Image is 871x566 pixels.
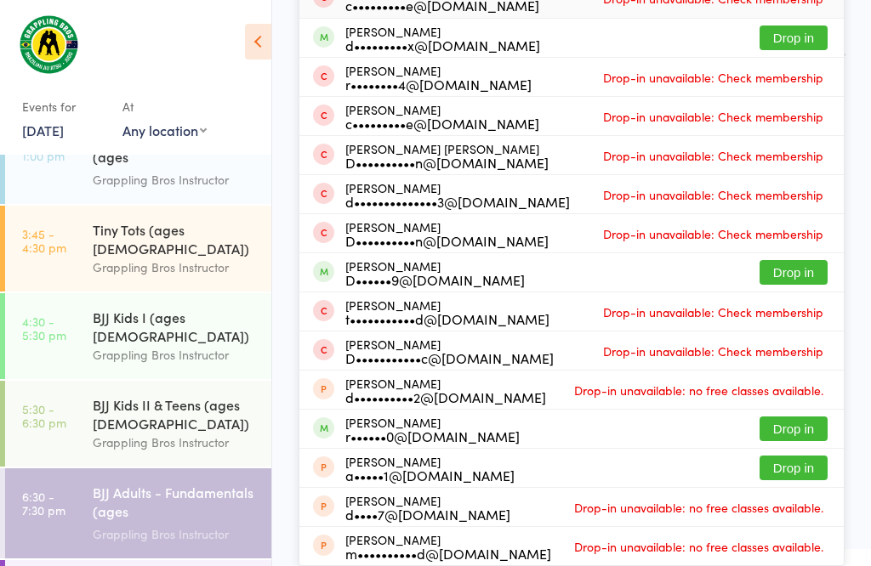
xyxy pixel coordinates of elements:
div: D••••••••••n@[DOMAIN_NAME] [345,156,549,169]
div: c•••••••••e@[DOMAIN_NAME] [345,116,539,130]
div: [PERSON_NAME] [345,220,549,247]
span: Drop-in unavailable: Check membership [599,65,828,90]
div: d•••••••••x@[DOMAIN_NAME] [345,38,540,52]
div: r••••••••4@[DOMAIN_NAME] [345,77,532,91]
div: Grappling Bros Instructor [93,170,257,190]
div: [PERSON_NAME] [345,455,515,482]
div: At [122,93,207,121]
div: d••••••••••••••3@[DOMAIN_NAME] [345,195,570,208]
time: 6:30 - 7:30 pm [22,490,65,517]
div: Grappling Bros Instructor [93,433,257,452]
div: [PERSON_NAME] [345,181,570,208]
span: Drop-in unavailable: no free classes available. [570,495,828,520]
div: [PERSON_NAME] [345,494,510,521]
span: Drop-in unavailable: Check membership [599,182,828,207]
div: d••••••••••2@[DOMAIN_NAME] [345,390,546,404]
div: Events for [22,93,105,121]
div: [PERSON_NAME] [345,103,539,130]
span: Drop-in unavailable: no free classes available. [570,534,828,559]
span: Drop-in unavailable: Check membership [599,338,828,364]
a: [DATE] [22,121,64,139]
div: Any location [122,121,207,139]
div: [PERSON_NAME] [345,298,549,325]
button: Drop in [760,260,828,285]
a: 6:30 -7:30 pmBJJ Adults - Fundamentals (ages [DEMOGRAPHIC_DATA]+)Grappling Bros Instructor [5,468,271,558]
time: 4:30 - 5:30 pm [22,314,66,342]
div: [PERSON_NAME] [345,64,532,91]
time: 12:00 - 1:00 pm [22,135,65,162]
div: [PERSON_NAME] [345,533,551,560]
div: Grappling Bros Instructor [93,524,257,544]
div: BJJ Adults - Fundamentals (ages [DEMOGRAPHIC_DATA]+) [93,483,257,524]
img: Grappling Bros Wollongong [17,13,81,76]
div: BJJ Kids I (ages [DEMOGRAPHIC_DATA]) [93,308,257,345]
div: BJJ Kids II & Teens (ages [DEMOGRAPHIC_DATA]) [93,395,257,433]
div: D••••••9@[DOMAIN_NAME] [345,273,525,286]
span: Drop-in unavailable: Check membership [599,143,828,168]
div: r••••••0@[DOMAIN_NAME] [345,429,520,443]
span: Drop-in unavailable: Check membership [599,221,828,246]
div: d••••7@[DOMAIN_NAME] [345,507,510,521]
time: 5:30 - 6:30 pm [22,402,66,429]
div: [PERSON_NAME] [PERSON_NAME] [345,142,549,169]
button: Drop in [760,416,828,441]
div: [PERSON_NAME] [345,416,520,443]
span: Drop-in unavailable: no free classes available. [570,377,828,403]
div: [PERSON_NAME] [345,25,540,52]
a: 5:30 -6:30 pmBJJ Kids II & Teens (ages [DEMOGRAPHIC_DATA])Grappling Bros Instructor [5,381,271,467]
div: D•••••••••••c@[DOMAIN_NAME] [345,351,554,365]
div: [PERSON_NAME] [345,259,525,286]
a: 12:00 -1:00 pmBJJ Adults - All Levels (ages [DEMOGRAPHIC_DATA]+)Grappling Bros Instructor [5,114,271,204]
span: Drop-in unavailable: Check membership [599,299,828,325]
button: Drop in [760,456,828,480]
div: Grappling Bros Instructor [93,345,257,365]
div: Tiny Tots (ages [DEMOGRAPHIC_DATA]) [93,220,257,258]
a: 4:30 -5:30 pmBJJ Kids I (ages [DEMOGRAPHIC_DATA])Grappling Bros Instructor [5,293,271,379]
div: D••••••••••n@[DOMAIN_NAME] [345,234,549,247]
div: t•••••••••••d@[DOMAIN_NAME] [345,312,549,325]
a: 3:45 -4:30 pmTiny Tots (ages [DEMOGRAPHIC_DATA])Grappling Bros Instructor [5,206,271,291]
button: Drop in [760,25,828,50]
div: [PERSON_NAME] [345,337,554,365]
div: m••••••••••d@[DOMAIN_NAME] [345,546,551,560]
time: 3:45 - 4:30 pm [22,227,66,254]
div: a•••••1@[DOMAIN_NAME] [345,468,515,482]
div: [PERSON_NAME] [345,376,546,404]
div: Grappling Bros Instructor [93,258,257,277]
span: Drop-in unavailable: Check membership [599,104,828,129]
